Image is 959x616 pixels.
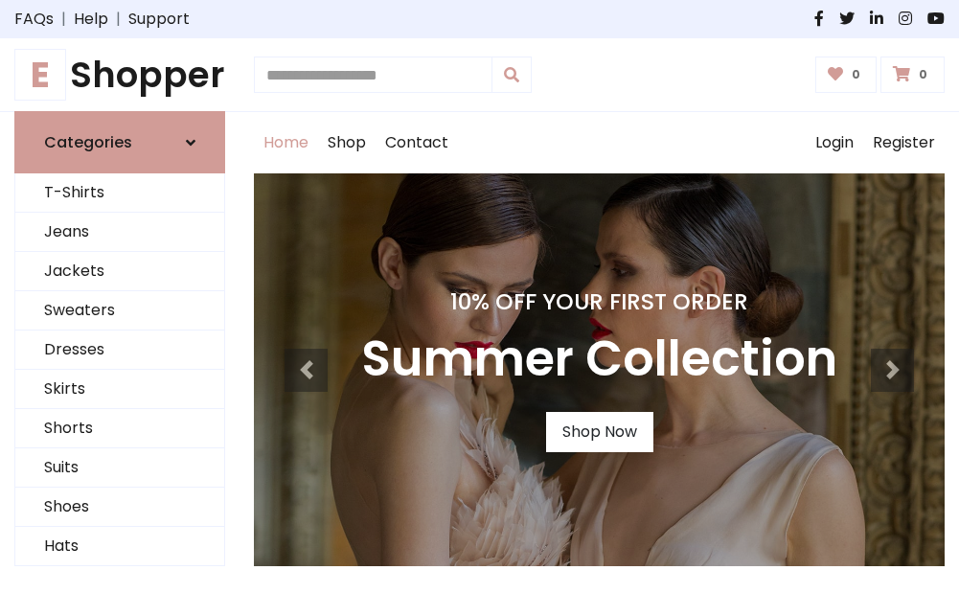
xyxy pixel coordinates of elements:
a: Jackets [15,252,224,291]
a: Skirts [15,370,224,409]
a: 0 [880,57,945,93]
a: Register [863,112,945,173]
a: EShopper [14,54,225,96]
a: Support [128,8,190,31]
a: Sweaters [15,291,224,331]
h1: Shopper [14,54,225,96]
a: Shop [318,112,376,173]
a: Shop Now [546,412,653,452]
a: FAQs [14,8,54,31]
a: Help [74,8,108,31]
a: Suits [15,448,224,488]
span: | [108,8,128,31]
a: Jeans [15,213,224,252]
h3: Summer Collection [361,331,837,389]
a: Login [806,112,863,173]
span: 0 [914,66,932,83]
a: Contact [376,112,458,173]
a: Categories [14,111,225,173]
span: | [54,8,74,31]
a: Dresses [15,331,224,370]
h6: Categories [44,133,132,151]
a: T-Shirts [15,173,224,213]
a: Shorts [15,409,224,448]
span: E [14,49,66,101]
a: Hats [15,527,224,566]
span: 0 [847,66,865,83]
a: 0 [815,57,878,93]
h4: 10% Off Your First Order [361,288,837,315]
a: Shoes [15,488,224,527]
a: Home [254,112,318,173]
